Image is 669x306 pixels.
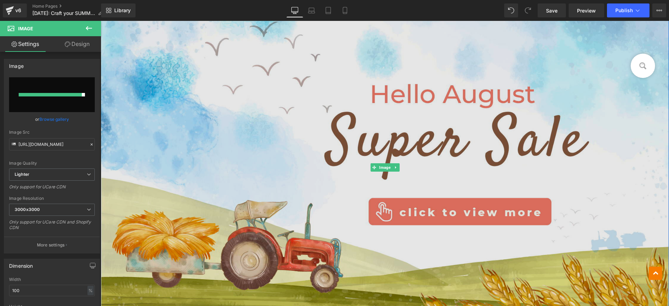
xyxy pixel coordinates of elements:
[52,36,102,52] a: Design
[546,7,557,14] span: Save
[9,184,95,194] div: Only support for UCare CDN
[9,138,95,150] input: Link
[4,237,100,253] button: More settings
[521,3,535,17] button: Redo
[615,8,633,13] span: Publish
[15,172,29,177] b: Lighter
[87,286,94,295] div: %
[337,3,353,17] a: Mobile
[18,26,33,31] span: Image
[32,3,108,9] a: Home Pages
[291,142,299,151] a: Expand / Collapse
[303,3,320,17] a: Laptop
[607,3,649,17] button: Publish
[320,3,337,17] a: Tablet
[9,196,95,201] div: Image Resolution
[101,3,136,17] a: New Library
[286,3,303,17] a: Desktop
[569,3,604,17] a: Preview
[37,242,65,248] p: More settings
[277,142,291,151] span: Image
[9,161,95,166] div: Image Quality
[9,116,95,123] div: or
[15,207,40,212] b: 3000x3000
[9,259,33,269] div: Dimension
[9,59,24,69] div: Image
[9,285,95,296] input: auto
[3,3,27,17] a: v6
[577,7,596,14] span: Preview
[32,10,95,16] span: [DATE]: Craft your SUMMER!
[9,277,95,282] div: Width
[39,113,69,125] a: Browse gallery
[652,3,666,17] button: More
[9,219,95,235] div: Only support for UCare CDN and Shopify CDN
[14,6,23,15] div: v6
[504,3,518,17] button: Undo
[114,7,131,14] span: Library
[9,130,95,135] div: Image Src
